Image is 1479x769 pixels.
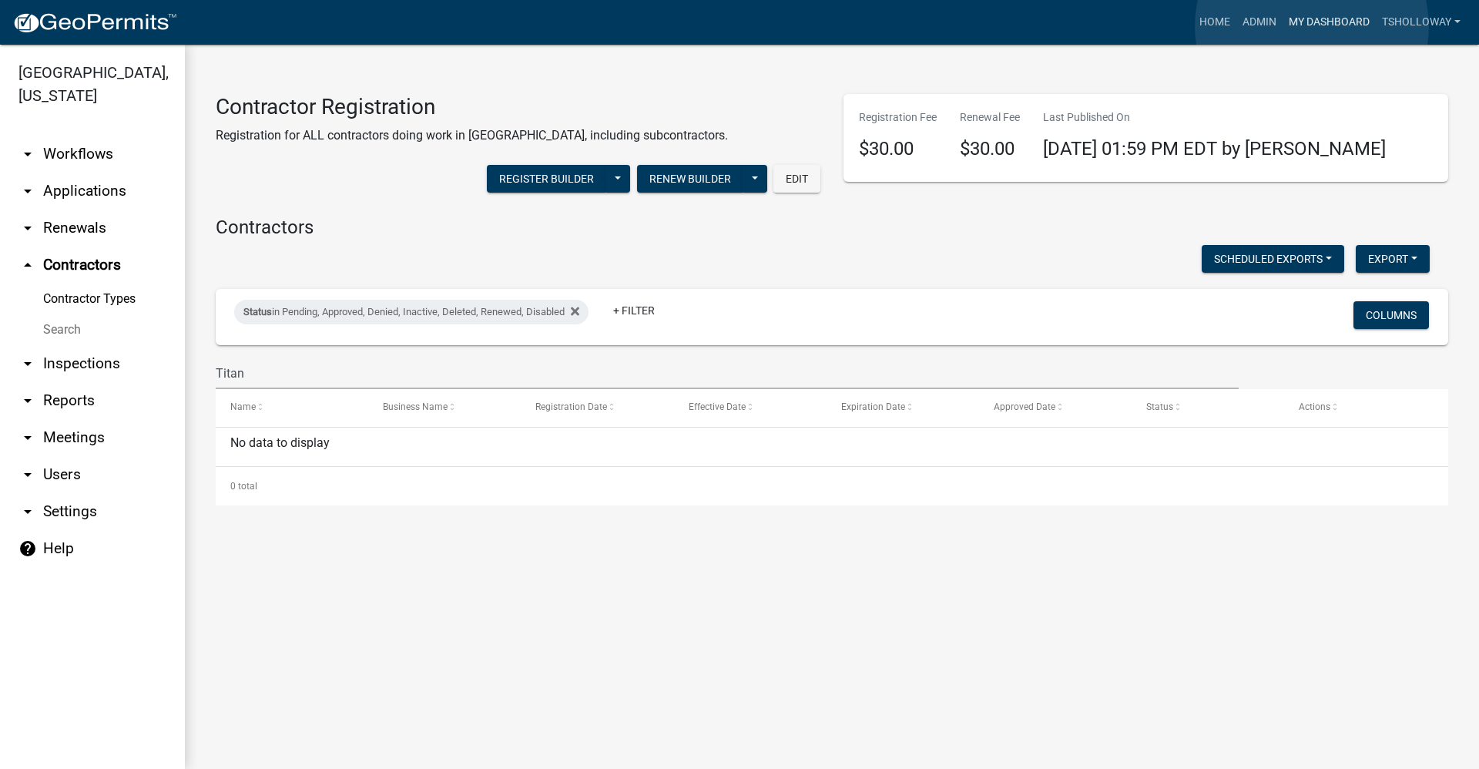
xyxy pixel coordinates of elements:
span: Status [243,306,272,317]
a: tsholloway [1376,8,1467,37]
button: Edit [773,165,820,193]
div: in Pending, Approved, Denied, Inactive, Deleted, Renewed, Disabled [234,300,589,324]
i: arrow_drop_up [18,256,37,274]
datatable-header-cell: Actions [1284,389,1437,426]
datatable-header-cell: Status [1132,389,1284,426]
p: Renewal Fee [960,109,1020,126]
a: Home [1193,8,1236,37]
datatable-header-cell: Approved Date [979,389,1132,426]
p: Registration for ALL contractors doing work in [GEOGRAPHIC_DATA], including subcontractors. [216,126,728,145]
span: Effective Date [689,401,746,412]
i: arrow_drop_down [18,502,37,521]
div: No data to display [216,428,1448,466]
span: Expiration Date [841,401,905,412]
p: Last Published On [1043,109,1386,126]
a: + Filter [601,297,667,324]
i: arrow_drop_down [18,182,37,200]
span: Approved Date [994,401,1055,412]
i: arrow_drop_down [18,354,37,373]
a: My Dashboard [1283,8,1376,37]
button: Export [1356,245,1430,273]
span: Name [230,401,256,412]
a: Admin [1236,8,1283,37]
h4: $30.00 [859,138,937,160]
datatable-header-cell: Registration Date [521,389,673,426]
input: Search for contractors [216,358,1239,389]
span: Actions [1299,401,1330,412]
span: [DATE] 01:59 PM EDT by [PERSON_NAME] [1043,138,1386,160]
h3: Contractor Registration [216,94,728,120]
datatable-header-cell: Effective Date [673,389,826,426]
span: Status [1146,401,1173,412]
i: arrow_drop_down [18,219,37,237]
i: arrow_drop_down [18,465,37,484]
i: arrow_drop_down [18,145,37,163]
i: arrow_drop_down [18,391,37,410]
button: Register Builder [487,165,606,193]
button: Columns [1353,301,1429,329]
div: 0 total [216,467,1448,505]
datatable-header-cell: Expiration Date [827,389,979,426]
datatable-header-cell: Name [216,389,368,426]
h4: $30.00 [960,138,1020,160]
i: arrow_drop_down [18,428,37,447]
span: Registration Date [535,401,607,412]
button: Renew Builder [637,165,743,193]
span: Business Name [383,401,448,412]
p: Registration Fee [859,109,937,126]
button: Scheduled Exports [1202,245,1344,273]
i: help [18,539,37,558]
datatable-header-cell: Business Name [368,389,521,426]
h4: Contractors [216,217,1448,239]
